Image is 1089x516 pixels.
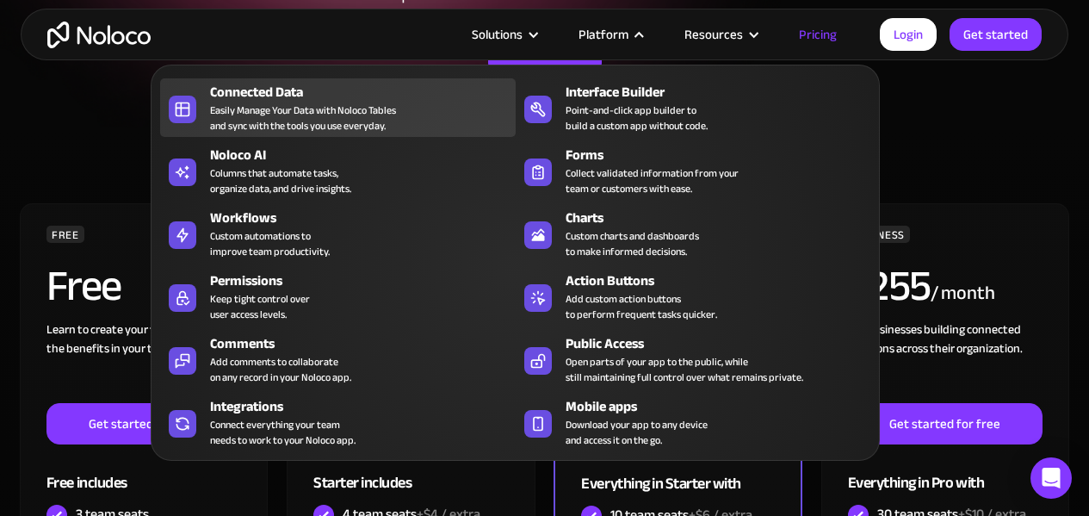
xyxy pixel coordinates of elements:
[566,82,878,103] div: Interface Builder
[210,103,396,134] div: Easily Manage Your Data with Noloco Tables and sync with the tools you use everyday.
[210,354,351,385] div: Add comments to collaborate on any record in your Noloco app.
[1030,457,1072,499] div: Open Intercom Messenger
[160,330,515,389] a: CommentsAdd comments to collaborateon any record in your Noloco app.
[566,291,717,322] div: Add custom action buttons to perform frequent tasks quicker.
[472,23,523,46] div: Solutions
[848,445,1043,500] div: Everything in Pro with
[210,333,523,354] div: Comments
[210,417,356,448] div: Connect everything your team needs to work to your Noloco app.
[566,417,708,448] span: Download your app to any device and access it on the go.
[566,270,878,291] div: Action Buttons
[160,393,515,451] a: IntegrationsConnect everything your teamneeds to work to your Noloco app.
[566,396,878,417] div: Mobile apps
[210,165,351,196] div: Columns that automate tasks, organize data, and drive insights.
[566,228,699,259] div: Custom charts and dashboards to make informed decisions.
[663,23,777,46] div: Resources
[210,270,523,291] div: Permissions
[566,145,878,165] div: Forms
[210,228,330,259] div: Custom automations to improve team productivity.
[160,204,515,263] a: WorkflowsCustom automations toimprove team productivity.
[777,23,858,46] a: Pricing
[880,18,937,51] a: Login
[566,103,708,134] div: Point-and-click app builder to build a custom app without code.
[848,320,1043,403] div: For businesses building connected solutions across their organization. ‍
[581,445,774,501] div: Everything in Starter with
[950,18,1042,51] a: Get started
[46,320,241,403] div: Learn to create your first app and see the benefits in your team ‍
[210,145,523,165] div: Noloco AI
[566,354,803,385] div: Open parts of your app to the public, while still maintaining full control over what remains priv...
[684,23,743,46] div: Resources
[931,280,995,308] div: / month
[210,208,523,228] div: Workflows
[313,445,508,500] div: Starter includes
[516,267,870,326] a: Action ButtonsAdd custom action buttonsto perform frequent tasks quicker.
[557,23,663,46] div: Platform
[210,291,310,322] div: Keep tight control over user access levels.
[47,22,151,48] a: home
[46,403,241,445] a: Get started for free
[566,165,739,196] div: Collect validated information from your team or customers with ease.
[210,396,523,417] div: Integrations
[579,23,628,46] div: Platform
[516,330,870,389] a: Public AccessOpen parts of your app to the public, whilestill maintaining full control over what ...
[516,141,870,200] a: FormsCollect validated information from yourteam or customers with ease.
[566,208,878,228] div: Charts
[160,141,515,200] a: Noloco AIColumns that automate tasks,organize data, and drive insights.
[160,78,515,137] a: Connected DataEasily Manage Your Data with Noloco Tablesand sync with the tools you use everyday.
[46,445,241,500] div: Free includes
[516,393,870,451] a: Mobile appsDownload your app to any deviceand access it on the go.
[450,23,557,46] div: Solutions
[151,40,880,461] nav: Platform
[210,82,523,103] div: Connected Data
[566,333,878,354] div: Public Access
[848,403,1043,445] a: Get started for free
[46,264,121,308] h2: Free
[516,204,870,263] a: ChartsCustom charts and dashboardsto make informed decisions.
[516,78,870,137] a: Interface BuilderPoint-and-click app builder tobuild a custom app without code.
[848,264,931,308] h2: 255
[160,267,515,326] a: PermissionsKeep tight control overuser access levels.
[46,226,84,243] div: FREE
